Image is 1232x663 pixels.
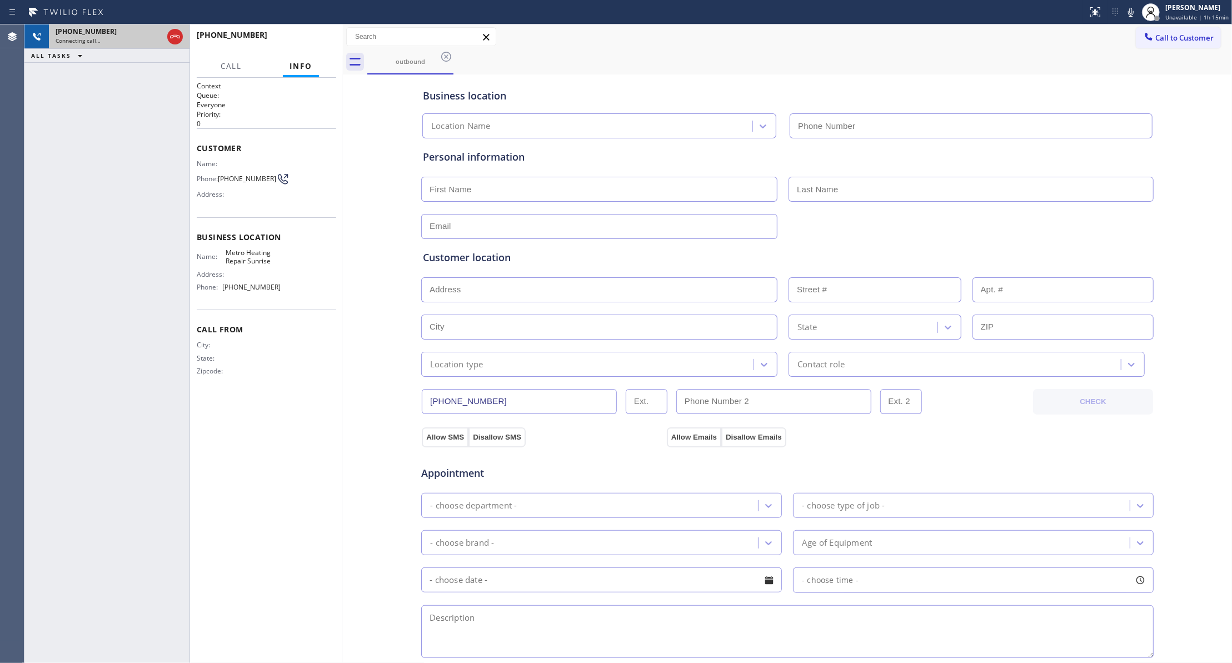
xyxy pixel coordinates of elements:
[197,367,226,375] span: Zipcode:
[1123,4,1139,20] button: Mute
[197,190,226,198] span: Address:
[197,354,226,362] span: State:
[468,427,526,447] button: Disallow SMS
[972,315,1154,340] input: ZIP
[221,61,242,71] span: Call
[423,149,1152,164] div: Personal information
[421,277,777,302] input: Address
[431,120,491,133] div: Location Name
[197,29,267,40] span: [PHONE_NUMBER]
[56,27,117,36] span: [PHONE_NUMBER]
[430,499,517,512] div: - choose department -
[421,567,782,592] input: - choose date -
[226,248,280,266] span: Metro Heating Repair Sunrise
[422,427,468,447] button: Allow SMS
[430,358,483,371] div: Location type
[56,37,101,44] span: Connecting call…
[422,389,617,414] input: Phone Number
[197,232,336,242] span: Business location
[1033,389,1153,415] button: CHECK
[197,270,226,278] span: Address:
[197,324,336,335] span: Call From
[218,175,276,183] span: [PHONE_NUMBER]
[24,49,93,62] button: ALL TASKS
[167,29,183,44] button: Hang up
[789,177,1154,202] input: Last Name
[802,536,872,549] div: Age of Equipment
[880,389,922,414] input: Ext. 2
[667,427,721,447] button: Allow Emails
[197,283,222,291] span: Phone:
[421,177,777,202] input: First Name
[197,143,336,153] span: Customer
[222,283,281,291] span: [PHONE_NUMBER]
[676,389,871,414] input: Phone Number 2
[790,113,1153,138] input: Phone Number
[197,119,336,128] p: 0
[789,277,961,302] input: Street #
[31,52,71,59] span: ALL TASKS
[430,536,494,549] div: - choose brand -
[197,81,336,91] h1: Context
[1155,33,1214,43] span: Call to Customer
[1165,3,1229,12] div: [PERSON_NAME]
[797,358,845,371] div: Contact role
[421,214,777,239] input: Email
[972,277,1154,302] input: Apt. #
[421,315,777,340] input: City
[197,100,336,109] p: Everyone
[197,109,336,119] h2: Priority:
[626,389,667,414] input: Ext.
[797,321,817,333] div: State
[721,427,786,447] button: Disallow Emails
[421,466,664,481] span: Appointment
[368,57,452,66] div: outbound
[290,61,312,71] span: Info
[802,499,885,512] div: - choose type of job -
[423,250,1152,265] div: Customer location
[802,575,859,585] span: - choose time -
[197,91,336,100] h2: Queue:
[1136,27,1221,48] button: Call to Customer
[347,28,496,46] input: Search
[197,159,226,168] span: Name:
[214,56,248,77] button: Call
[1165,13,1229,21] span: Unavailable | 1h 15min
[197,341,226,349] span: City:
[423,88,1152,103] div: Business location
[283,56,319,77] button: Info
[197,252,226,261] span: Name:
[197,175,218,183] span: Phone:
